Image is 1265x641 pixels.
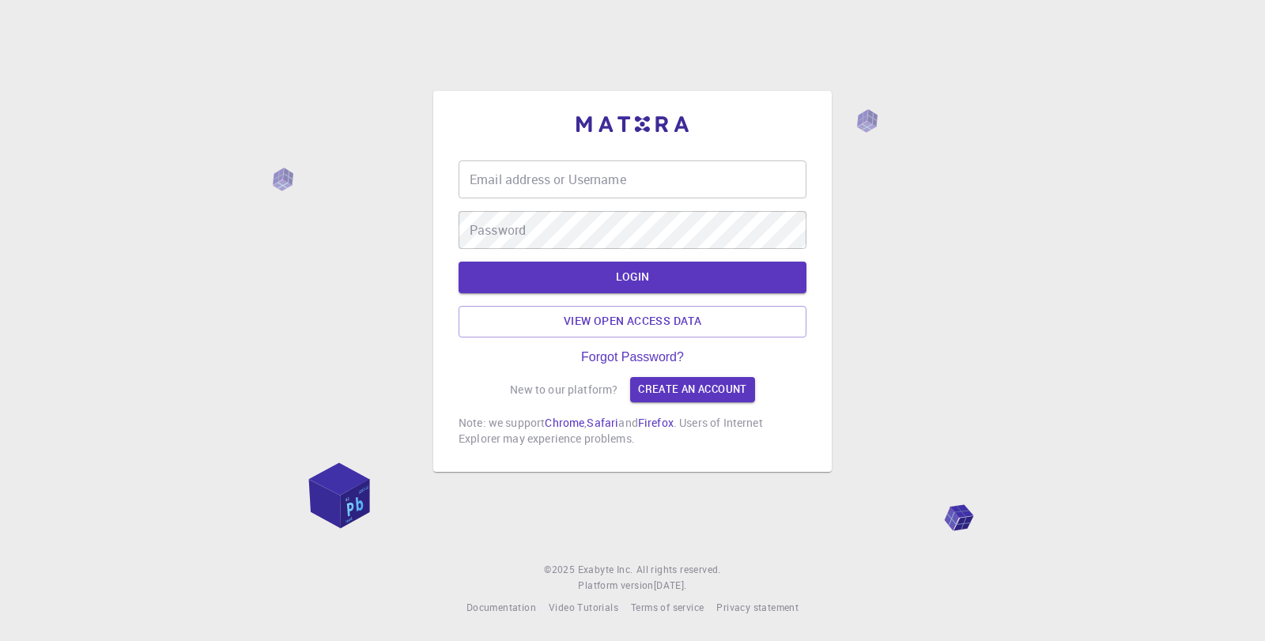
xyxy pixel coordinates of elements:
p: Note: we support , and . Users of Internet Explorer may experience problems. [459,415,806,447]
a: Privacy statement [716,600,799,616]
a: View open access data [459,306,806,337]
a: Chrome [545,415,584,430]
span: Privacy statement [716,601,799,613]
span: Exabyte Inc. [578,563,633,575]
a: [DATE]. [654,578,687,594]
a: Firefox [638,415,674,430]
a: Exabyte Inc. [578,562,633,578]
span: [DATE] . [654,579,687,591]
span: Documentation [466,601,536,613]
a: Documentation [466,600,536,616]
span: © 2025 [544,562,577,578]
span: Video Tutorials [549,601,618,613]
span: All rights reserved. [636,562,721,578]
span: Terms of service [631,601,704,613]
a: Safari [587,415,618,430]
span: Platform version [578,578,653,594]
a: Forgot Password? [581,350,684,364]
a: Create an account [630,377,754,402]
a: Video Tutorials [549,600,618,616]
button: LOGIN [459,262,806,293]
a: Terms of service [631,600,704,616]
p: New to our platform? [510,382,617,398]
